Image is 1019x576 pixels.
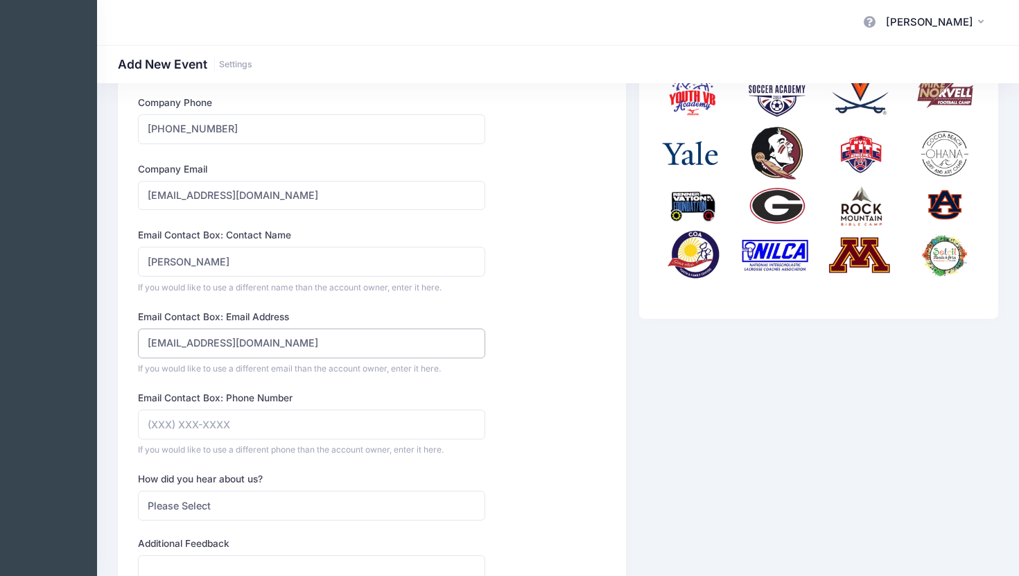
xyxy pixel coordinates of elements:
input: (XXX) XXX-XXXX [138,410,485,439]
label: How did you hear about us? [138,472,263,486]
label: Company Phone [138,96,212,110]
a: Settings [219,60,252,70]
label: Email Contact Box: Phone Number [138,391,293,405]
label: Additional Feedback [138,536,229,550]
button: [PERSON_NAME] [877,7,998,39]
div: If you would like to use a different phone than the account owner, enter it here. [138,444,485,456]
label: Email Contact Box: Contact Name [138,228,291,242]
input: (XXX) XXX-XXXX [138,114,485,144]
span: [PERSON_NAME] [886,15,973,30]
div: If you would like to use a different name than the account owner, enter it here. [138,281,485,294]
label: Company Email [138,162,207,176]
h1: Add New Event [118,57,252,71]
label: Email Contact Box: Email Address [138,310,289,324]
div: If you would like to use a different email than the account owner, enter it here. [138,363,485,375]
